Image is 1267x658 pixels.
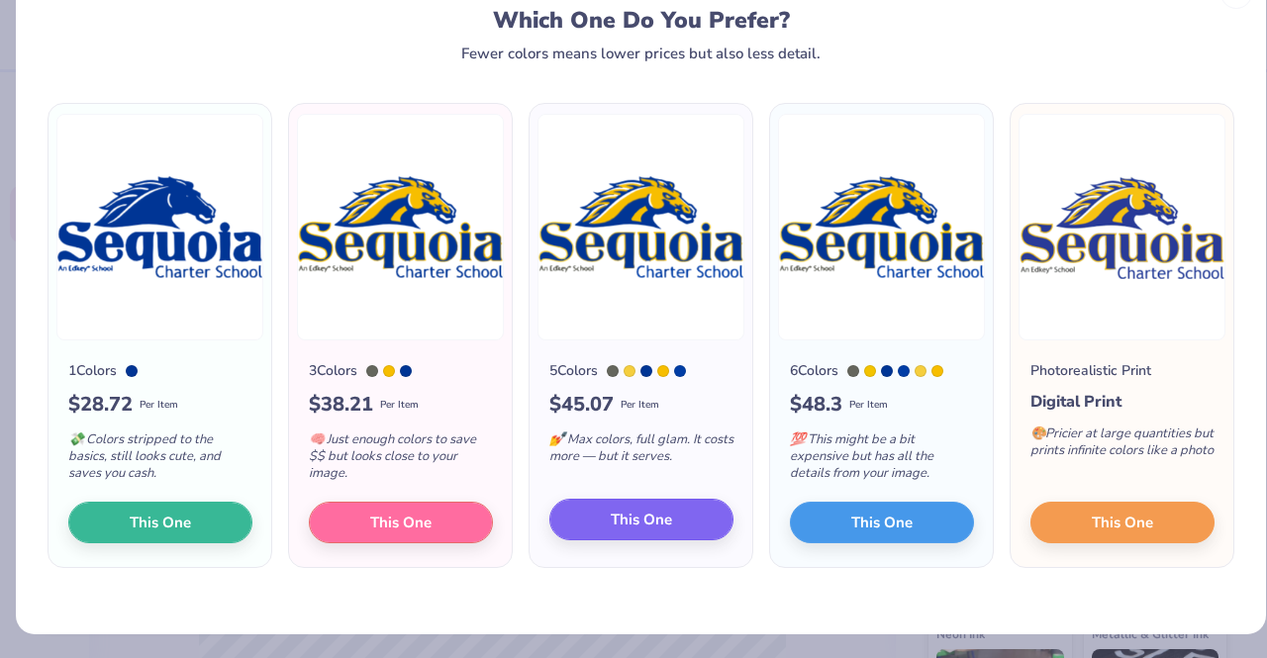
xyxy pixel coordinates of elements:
div: 661 C [881,365,893,377]
span: $ 28.72 [68,390,133,420]
span: This One [851,512,913,534]
div: 1 Colors [68,360,117,381]
span: 💯 [790,430,806,448]
div: Fewer colors means lower prices but also less detail. [461,46,821,61]
div: Colors stripped to the basics, still looks cute, and saves you cash. [68,420,252,502]
button: This One [68,502,252,543]
div: This might be a bit expensive but has all the details from your image. [790,420,974,502]
span: $ 38.21 [309,390,373,420]
button: This One [1030,502,1215,543]
span: Per Item [849,398,888,413]
div: Which One Do You Prefer? [70,7,1213,34]
span: 💅 [549,430,565,448]
div: 6 Colors [790,360,838,381]
div: 7408 C [931,365,943,377]
span: This One [1092,512,1153,534]
div: 5 Colors [549,360,598,381]
span: This One [611,509,672,531]
div: 661 C [126,365,138,377]
span: 🎨 [1030,424,1046,442]
div: 7406 C [864,365,876,377]
span: $ 45.07 [549,390,614,420]
div: Max colors, full glam. It costs more — but it serves. [549,420,733,485]
button: This One [549,499,733,540]
div: Just enough colors to save $$ but looks close to your image. [309,420,493,502]
div: 293 C [674,365,686,377]
div: 3 Colors [309,360,357,381]
div: Digital Print [1030,390,1215,414]
span: This One [370,512,432,534]
img: Photorealistic preview [1019,114,1225,340]
button: This One [309,502,493,543]
span: 🧠 [309,430,325,448]
div: 7408 C [383,365,395,377]
div: Photorealistic Print [1030,360,1151,381]
span: This One [130,512,191,534]
div: Pricier at large quantities but prints infinite colors like a photo [1030,414,1215,479]
div: 293 C [898,365,910,377]
div: 129 C [915,365,926,377]
div: 661 C [400,365,412,377]
div: 417 C [607,365,619,377]
div: 129 C [624,365,635,377]
span: Per Item [140,398,178,413]
span: Per Item [380,398,419,413]
span: Per Item [621,398,659,413]
img: 3 color option [297,114,504,340]
button: This One [790,502,974,543]
span: 💸 [68,430,84,448]
img: 1 color option [56,114,263,340]
div: 7408 C [657,365,669,377]
img: 5 color option [537,114,744,340]
div: 417 C [366,365,378,377]
div: 417 C [847,365,859,377]
img: 6 color option [778,114,985,340]
div: 661 C [640,365,652,377]
span: $ 48.3 [790,390,842,420]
